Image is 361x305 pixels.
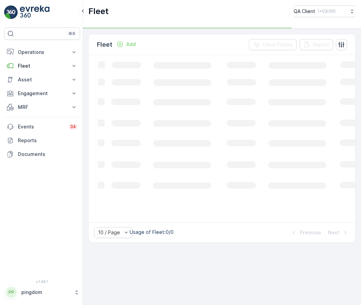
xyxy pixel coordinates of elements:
[130,229,174,236] p: Usage of Fleet : 0/0
[4,59,80,73] button: Fleet
[4,285,80,300] button: PPpingdom
[18,63,66,69] p: Fleet
[68,31,75,36] p: ⌘B
[4,280,80,284] span: v 1.48.1
[318,9,336,14] p: ( +03:00 )
[21,289,70,296] p: pingdom
[299,39,333,50] button: Export
[20,5,50,19] img: logo_light-DOdMpM7g.png
[4,87,80,100] button: Engagement
[18,137,77,144] p: Reports
[4,73,80,87] button: Asset
[294,5,355,17] button: QA Client(+03:00)
[313,41,329,48] p: Export
[18,76,66,83] p: Asset
[18,90,66,97] p: Engagement
[6,287,17,298] div: PP
[4,100,80,114] button: MRF
[88,6,109,17] p: Fleet
[4,120,80,134] a: Events34
[4,5,18,19] img: logo
[18,104,66,111] p: MRF
[328,229,339,236] p: Next
[18,123,65,130] p: Events
[263,41,293,48] p: Clear Filters
[294,8,315,15] p: QA Client
[114,40,139,48] button: Add
[4,147,80,161] a: Documents
[327,228,350,237] button: Next
[18,151,77,158] p: Documents
[4,134,80,147] a: Reports
[126,41,136,48] p: Add
[18,49,66,56] p: Operations
[249,39,297,50] button: Clear Filters
[70,124,76,129] p: 34
[97,40,112,49] p: Fleet
[289,228,322,237] button: Previous
[300,229,321,236] p: Previous
[4,45,80,59] button: Operations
